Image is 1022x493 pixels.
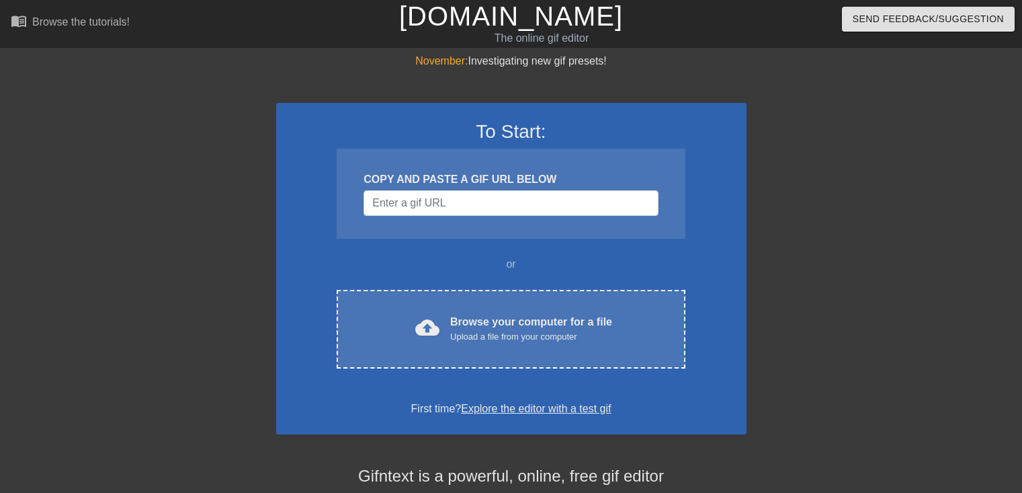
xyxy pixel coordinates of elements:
[399,1,623,31] a: [DOMAIN_NAME]
[311,256,712,272] div: or
[415,55,468,67] span: November:
[11,13,27,29] span: menu_book
[450,314,612,344] div: Browse your computer for a file
[32,16,130,28] div: Browse the tutorials!
[294,401,729,417] div: First time?
[347,30,736,46] div: The online gif editor
[853,11,1004,28] span: Send Feedback/Suggestion
[364,172,658,188] div: COPY AND PASTE A GIF URL BELOW
[364,190,658,216] input: Username
[294,120,729,143] h3: To Start:
[461,403,611,414] a: Explore the editor with a test gif
[842,7,1015,32] button: Send Feedback/Suggestion
[450,330,612,344] div: Upload a file from your computer
[276,53,747,69] div: Investigating new gif presets!
[11,13,130,34] a: Browse the tutorials!
[276,467,747,486] h4: Gifntext is a powerful, online, free gif editor
[415,315,439,340] span: cloud_upload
